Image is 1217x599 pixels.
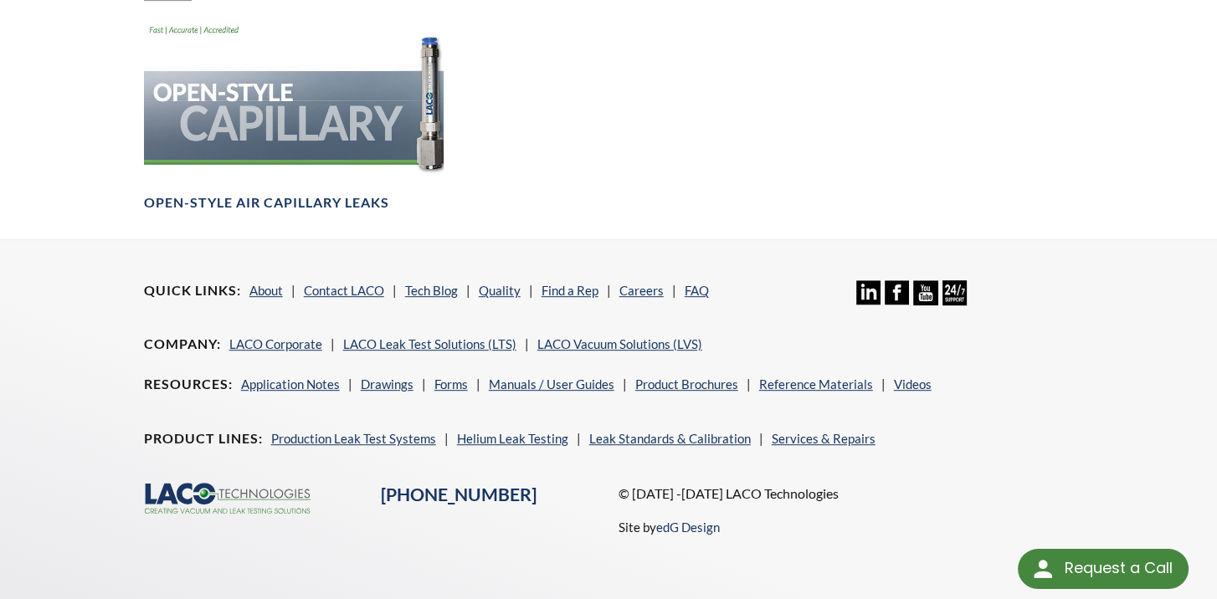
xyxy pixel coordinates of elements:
a: Manuals / User Guides [489,376,614,392]
a: edG Design [656,520,720,535]
h4: Open-Style Air Capillary Leaks [144,194,389,212]
a: Application Notes [241,376,340,392]
a: Drawings [361,376,413,392]
a: Find a Rep [542,283,598,298]
a: FAQ [685,283,709,298]
a: LACO Corporate [229,336,322,351]
a: Reference Materials [759,376,873,392]
img: round button [1030,555,1056,582]
a: Leak Standards & Calibration [589,431,751,446]
a: Videos [894,376,932,392]
h4: Company [144,335,221,353]
a: Forms [434,376,468,392]
a: Quality [479,283,521,298]
div: Request a Call [1064,549,1172,587]
a: Open-Style Capillary headerOpen-Style Air Capillary Leaks [144,17,444,212]
h4: Quick Links [144,282,241,299]
img: 24/7 Support Icon [942,280,967,305]
a: 24/7 Support [942,293,967,308]
a: Product Brochures [635,376,738,392]
h4: Resources [144,376,233,393]
a: About [249,283,283,298]
a: LACO Vacuum Solutions (LVS) [537,336,702,351]
a: Careers [619,283,664,298]
a: LACO Leak Test Solutions (LTS) [343,336,516,351]
div: Request a Call [1018,549,1189,589]
p: © [DATE] -[DATE] LACO Technologies [619,483,1073,504]
a: Production Leak Test Systems [271,431,436,446]
a: Services & Repairs [772,431,876,446]
a: Contact LACO [304,283,384,298]
a: Helium Leak Testing [457,431,568,446]
p: Site by [619,517,720,537]
h4: Product Lines [144,430,263,448]
a: Tech Blog [405,283,458,298]
a: [PHONE_NUMBER] [381,484,537,505]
